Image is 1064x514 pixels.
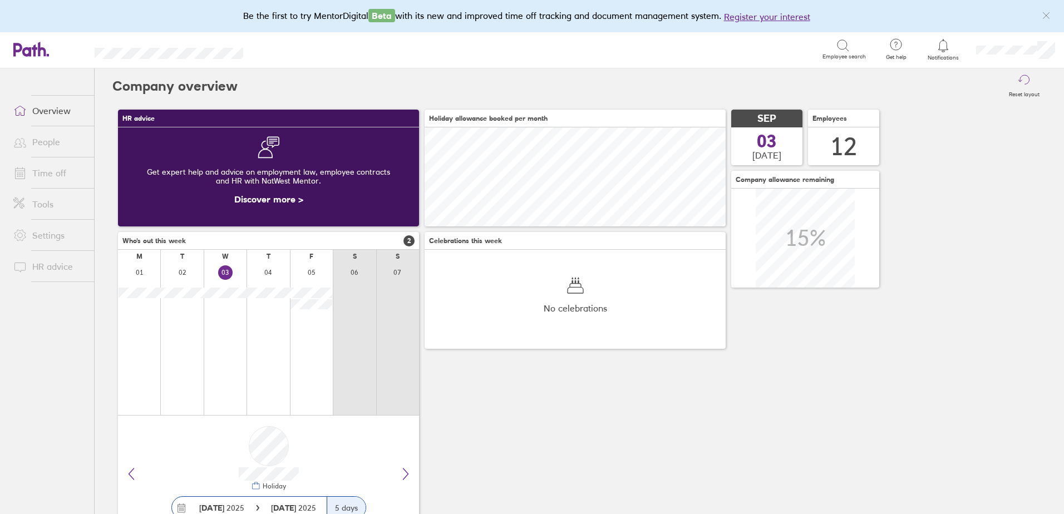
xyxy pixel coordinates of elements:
h2: Company overview [112,68,238,104]
span: SEP [757,113,776,125]
a: Overview [4,100,94,122]
a: Time off [4,162,94,184]
button: Register your interest [724,10,810,23]
span: Get help [878,54,914,61]
div: Be the first to try MentorDigital with its new and improved time off tracking and document manage... [243,9,821,23]
div: W [222,253,229,260]
div: S [353,253,357,260]
div: Get expert help and advice on employment law, employee contracts and HR with NatWest Mentor. [127,159,410,194]
span: Who's out this week [122,237,186,245]
div: T [180,253,184,260]
div: T [267,253,270,260]
span: Celebrations this week [429,237,502,245]
span: No celebrations [544,303,607,313]
div: Search [273,44,302,54]
span: Employees [812,115,847,122]
span: 03 [757,132,777,150]
span: 2025 [271,503,316,512]
span: Beta [368,9,395,22]
span: HR advice [122,115,155,122]
div: M [136,253,142,260]
span: Company allowance remaining [736,176,834,184]
span: Notifications [925,55,962,61]
a: Tools [4,193,94,215]
a: Settings [4,224,94,246]
button: Reset layout [1002,68,1046,104]
span: Holiday allowance booked per month [429,115,548,122]
span: Employee search [822,53,866,60]
span: 2025 [199,503,244,512]
div: S [396,253,400,260]
strong: [DATE] [271,503,298,513]
div: F [309,253,313,260]
a: People [4,131,94,153]
span: [DATE] [752,150,781,160]
a: HR advice [4,255,94,278]
span: 2 [403,235,415,246]
label: Reset layout [1002,88,1046,98]
a: Discover more > [234,194,303,205]
strong: [DATE] [199,503,224,513]
div: 12 [830,132,857,161]
div: Holiday [260,482,286,490]
a: Notifications [925,38,962,61]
